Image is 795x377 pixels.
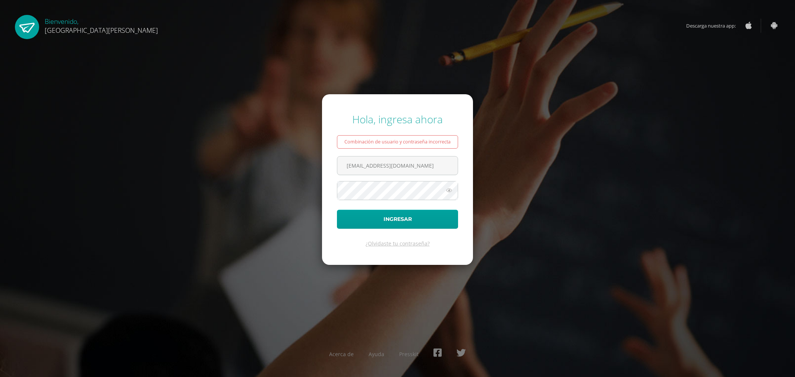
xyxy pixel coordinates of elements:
[399,351,419,358] a: Presskit
[329,351,354,358] a: Acerca de
[337,210,458,229] button: Ingresar
[369,351,384,358] a: Ayuda
[45,15,158,35] div: Bienvenido,
[366,240,430,247] a: ¿Olvidaste tu contraseña?
[337,112,458,126] div: Hola, ingresa ahora
[45,26,158,35] span: [GEOGRAPHIC_DATA][PERSON_NAME]
[686,19,743,33] span: Descarga nuestra app:
[337,156,458,175] input: Correo electrónico o usuario
[337,135,458,149] div: Combinación de usuario y contraseña incorrecta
